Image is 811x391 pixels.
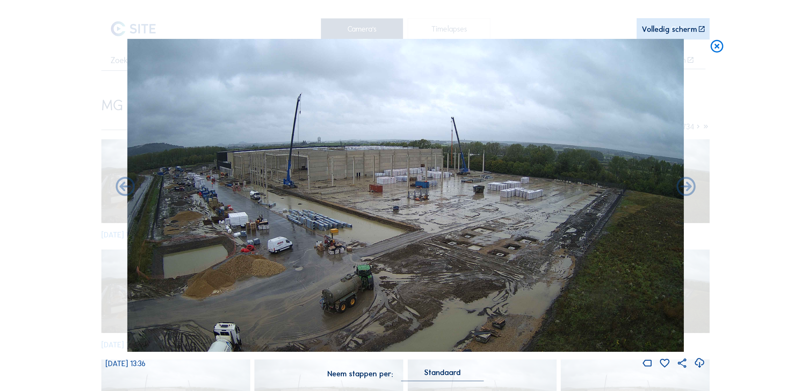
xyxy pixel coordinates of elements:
span: [DATE] 13:36 [106,359,145,368]
div: Volledig scherm [642,25,697,33]
div: Standaard [401,370,484,381]
i: Back [675,176,698,199]
div: Neem stappen per: [327,370,393,378]
img: Image [128,39,684,352]
div: Standaard [424,370,461,375]
i: Forward [114,176,137,199]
